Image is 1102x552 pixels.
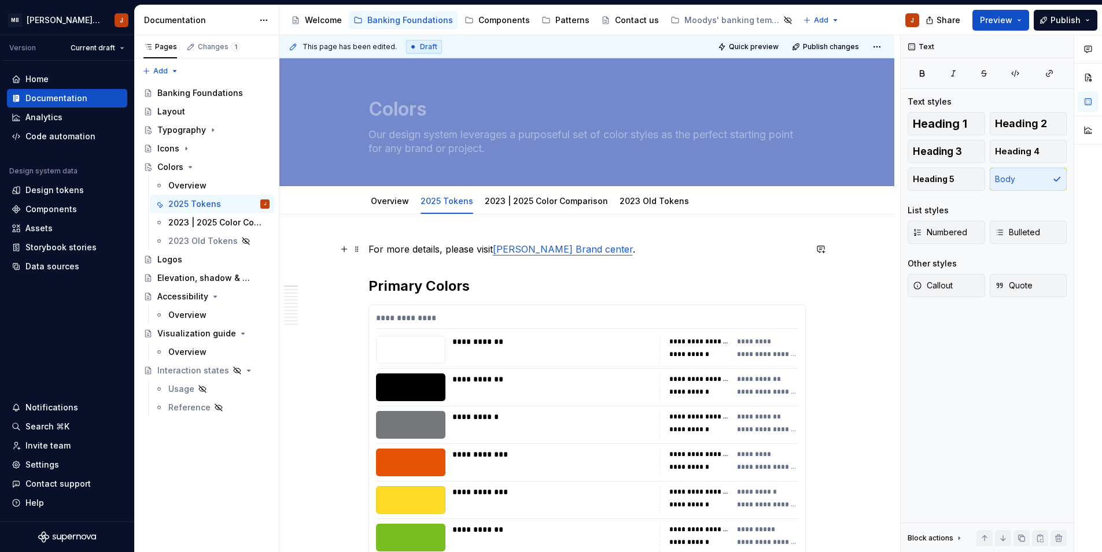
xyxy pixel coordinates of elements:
[995,146,1040,157] span: Heading 4
[7,89,127,108] a: Documentation
[305,14,342,26] div: Welcome
[7,257,127,276] a: Data sources
[168,309,207,321] div: Overview
[9,166,78,176] div: Design system data
[615,14,659,26] div: Contact us
[25,261,79,272] div: Data sources
[139,121,274,139] a: Typography
[990,112,1067,135] button: Heading 2
[803,42,859,51] span: Publish changes
[25,497,44,509] div: Help
[139,269,274,287] a: Elevation, shadow & blurs
[908,530,964,546] div: Block actions
[139,102,274,121] a: Layout
[7,494,127,512] button: Help
[485,196,608,206] a: 2023 | 2025 Color Comparison
[65,40,130,56] button: Current draft
[990,140,1067,163] button: Heading 4
[908,168,985,191] button: Heading 5
[416,188,478,213] div: 2025 Tokens
[153,66,168,76] span: Add
[168,217,264,228] div: 2023 | 2025 Color Comparison
[460,11,535,29] a: Components
[157,143,179,154] div: Icons
[995,280,1033,291] span: Quote
[150,380,274,398] a: Usage
[493,243,633,255] a: [PERSON_NAME] Brand center
[913,173,954,185] span: Heading 5
[7,398,127,417] button: Notifications
[7,238,127,257] a: Storybook stories
[139,63,182,79] button: Add
[157,365,229,376] div: Interaction states
[478,14,530,26] div: Components
[371,196,409,206] a: Overview
[980,14,1012,26] span: Preview
[25,112,62,123] div: Analytics
[908,274,985,297] button: Callout
[366,188,414,213] div: Overview
[366,95,804,123] textarea: Colors
[139,139,274,158] a: Icons
[157,124,206,136] div: Typography
[150,232,274,250] a: 2023 Old Tokens
[908,205,949,216] div: List styles
[150,176,274,195] a: Overview
[366,125,804,158] textarea: Our design system leverages a purposeful set of color styles as the perfect starting point for an...
[814,16,828,25] span: Add
[168,180,207,191] div: Overview
[937,14,960,26] span: Share
[684,14,780,26] div: Moodys' banking template
[995,227,1040,238] span: Bulleted
[286,11,347,29] a: Welcome
[908,96,952,108] div: Text styles
[911,16,914,25] div: J
[1034,10,1097,31] button: Publish
[990,221,1067,244] button: Bulleted
[7,219,127,238] a: Assets
[368,277,806,295] h2: Primary Colors
[25,184,84,196] div: Design tokens
[2,8,132,32] button: MB[PERSON_NAME] Banking Fusion Design SystemJ
[666,11,797,29] a: Moodys' banking template
[168,346,207,358] div: Overview
[799,12,843,28] button: Add
[908,534,953,543] div: Block actions
[972,10,1029,31] button: Preview
[120,16,123,25] div: J
[7,417,127,436] button: Search ⌘K
[7,455,127,474] a: Settings
[157,87,243,99] div: Banking Foundations
[908,140,985,163] button: Heading 3
[25,459,59,471] div: Settings
[8,13,22,27] div: MB
[25,421,69,432] div: Search ⌘K
[150,213,274,232] a: 2023 | 2025 Color Comparison
[150,343,274,361] a: Overview
[168,198,221,210] div: 2025 Tokens
[714,39,784,55] button: Quick preview
[25,402,78,413] div: Notifications
[788,39,864,55] button: Publish changes
[139,84,274,102] a: Banking Foundations
[157,106,185,117] div: Layout
[913,146,962,157] span: Heading 3
[25,73,49,85] div: Home
[920,10,968,31] button: Share
[908,258,957,269] div: Other styles
[25,478,91,490] div: Contact support
[25,223,53,234] div: Assets
[71,43,115,53] span: Current draft
[596,11,664,29] a: Contact us
[480,188,613,213] div: 2023 | 2025 Color Comparison
[38,531,96,543] svg: Supernova Logo
[7,108,127,127] a: Analytics
[913,280,953,291] span: Callout
[7,436,127,455] a: Invite team
[25,440,71,451] div: Invite team
[27,14,101,26] div: [PERSON_NAME] Banking Fusion Design System
[25,131,95,142] div: Code automation
[7,70,127,88] a: Home
[368,242,806,256] p: For more details, please visit .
